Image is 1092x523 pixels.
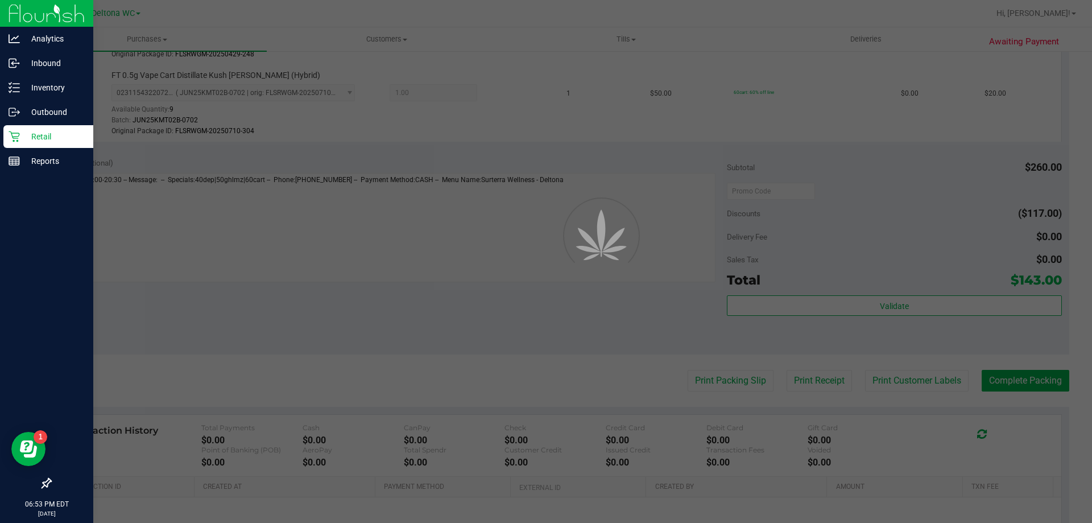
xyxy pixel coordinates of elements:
iframe: Resource center unread badge [34,430,47,444]
inline-svg: Inbound [9,57,20,69]
p: Reports [20,154,88,168]
p: Inbound [20,56,88,70]
p: Inventory [20,81,88,94]
p: 06:53 PM EDT [5,499,88,509]
inline-svg: Outbound [9,106,20,118]
iframe: Resource center [11,432,45,466]
inline-svg: Analytics [9,33,20,44]
p: [DATE] [5,509,88,518]
inline-svg: Reports [9,155,20,167]
inline-svg: Inventory [9,82,20,93]
p: Retail [20,130,88,143]
p: Outbound [20,105,88,119]
p: Analytics [20,32,88,46]
inline-svg: Retail [9,131,20,142]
